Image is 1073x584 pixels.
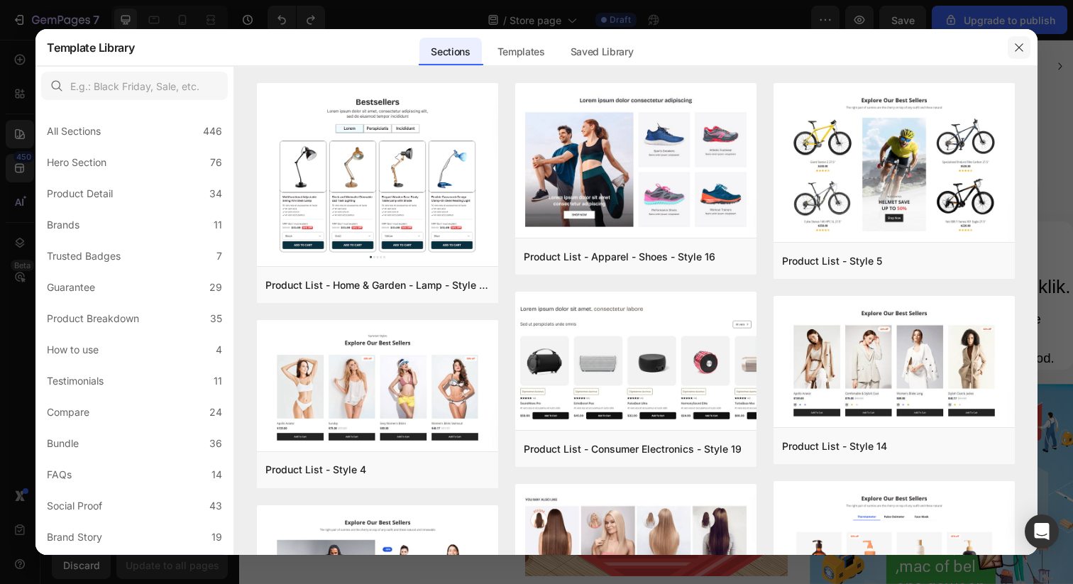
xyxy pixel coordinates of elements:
[214,373,222,390] div: 11
[47,29,134,66] h2: Template Library
[257,320,498,453] img: pl4.png
[588,238,850,267] p: Product en vakman in één klik.
[591,187,850,201] p: PERSOONLIJKE ASSITENTIE & CONFIGURATIE
[524,248,715,265] div: Product List - Apparel - Shoes - Style 16
[257,83,498,269] img: pl20.png
[1025,514,1059,549] div: Open Intercom Messenger
[782,253,882,270] div: Product List - Style 5
[210,154,222,171] div: 76
[203,123,222,140] div: 446
[47,341,99,358] div: How to use
[41,72,228,100] input: E.g.: Black Friday, Sale, etc.
[419,38,481,66] div: Sections
[588,275,850,316] p: We helpen je kiezen, leveren het juiste product en zorgen dat het werkt.
[209,404,222,421] div: 24
[47,466,72,483] div: FAQs
[47,248,121,265] div: Trusted Badges
[47,404,89,421] div: Compare
[827,16,849,38] button: Carousel Next Arrow
[524,441,742,458] div: Product List - Consumer Electronics - Style 19
[211,529,222,546] div: 19
[47,185,113,202] div: Product Detail
[782,438,887,455] div: Product List - Style 14
[214,216,222,233] div: 11
[47,310,139,327] div: Product Breakdown
[47,435,79,452] div: Bundle
[47,373,104,390] div: Testimonials
[211,466,222,483] div: 14
[265,461,366,478] div: Product List - Style 4
[209,435,222,452] div: 36
[588,316,850,336] p: Persoonlijk. Deskundig. Direct geregeod.
[47,123,101,140] div: All Sections
[486,38,556,66] div: Templates
[2,16,25,38] button: Carousel Back Arrow
[47,216,79,233] div: Brands
[216,248,222,265] div: 7
[216,341,222,358] div: 4
[515,83,756,241] img: pl16.png
[292,312,561,355] div: Zorg dat je alles uit uit je Apple devices haalt.
[774,83,1015,245] img: pl5.png
[559,38,645,66] div: Saved Library
[265,277,490,294] div: Product List - Home & Garden - Lamp - Style 20
[515,292,756,433] img: pl19.png
[774,296,1015,430] img: pl14.png
[209,279,222,296] div: 29
[47,279,95,296] div: Guarantee
[47,154,106,171] div: Hero Section
[209,497,222,514] div: 43
[209,185,222,202] div: 34
[292,246,561,306] div: Meld je aan voor gratis sessies in de Apple Store.
[588,209,850,238] p: Bestel het, boek het.
[1,460,268,474] p: Aqilli specialist
[47,497,102,514] div: Social Proof
[47,529,102,546] div: Brand Story
[210,310,222,327] div: 35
